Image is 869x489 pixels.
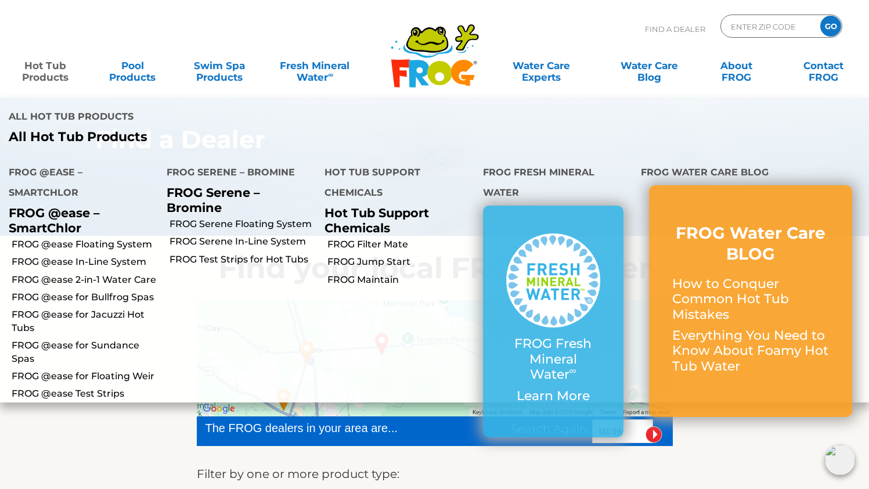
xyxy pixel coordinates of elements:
[9,206,149,235] p: FROG @ease – SmartChlor
[703,54,771,77] a: AboutFROG
[641,162,860,185] h4: FROG Water Care Blog
[672,276,829,322] p: How to Conquer Common Hot Tub Mistakes
[730,18,808,35] input: Zip Code Form
[273,54,358,77] a: Fresh MineralWater∞
[167,185,307,214] p: FROG Serene – Bromine
[324,206,465,235] p: Hot Tub Support Chemicals
[506,233,600,409] a: FROG Fresh Mineral Water∞ Learn More
[789,54,857,77] a: ContactFROG
[12,256,158,268] a: FROG @ease In-Line System
[327,238,474,251] a: FROG Filter Mate
[506,336,600,382] p: FROG Fresh Mineral Water
[327,274,474,286] a: FROG Maintain
[12,274,158,286] a: FROG @ease 2-in-1 Water Care
[197,465,399,483] label: Filter by one or more product type:
[200,401,238,416] a: Open this area in Google Maps (opens a new window)
[645,15,705,44] p: Find A Dealer
[12,339,158,365] a: FROG @ease for Sundance Spas
[825,445,855,475] img: openIcon
[616,54,684,77] a: Water CareBlog
[473,408,522,416] button: Keyboard shortcuts
[12,387,158,400] a: FROG @ease Test Strips
[569,365,576,376] sup: ∞
[672,222,829,265] h3: FROG Water Care BLOG
[486,54,596,77] a: Water CareExperts
[9,162,149,206] h4: FROG @ease – SmartChlor
[99,54,167,77] a: PoolProducts
[506,389,600,404] p: Learn More
[12,291,158,304] a: FROG @ease for Bullfrog Spas
[186,54,254,77] a: Swim SpaProducts
[12,370,158,383] a: FROG @ease for Floating Weir
[672,222,829,380] a: FROG Water Care BLOG How to Conquer Common Hot Tub Mistakes Everything You Need to Know About Foa...
[672,328,829,374] p: Everything You Need to Know About Foamy Hot Tub Water
[820,16,841,37] input: GO
[12,238,158,251] a: FROG @ease Floating System
[167,162,307,185] h4: FROG Serene – Bromine
[170,253,316,266] a: FROG Test Strips for Hot Tubs
[170,235,316,248] a: FROG Serene In-Line System
[646,426,662,443] input: Submit
[12,308,158,335] a: FROG @ease for Jacuzzi Hot Tubs
[483,162,623,206] h4: FROG Fresh Mineral Water
[9,106,426,130] h4: All Hot Tub Products
[12,54,80,77] a: Hot TubProducts
[327,256,474,268] a: FROG Jump Start
[205,419,439,437] div: The FROG dealers in your area are...
[324,162,465,206] h4: Hot Tub Support Chemicals
[9,130,426,145] a: All Hot Tub Products
[328,70,333,79] sup: ∞
[200,401,238,416] img: Google
[170,218,316,231] a: FROG Serene Floating System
